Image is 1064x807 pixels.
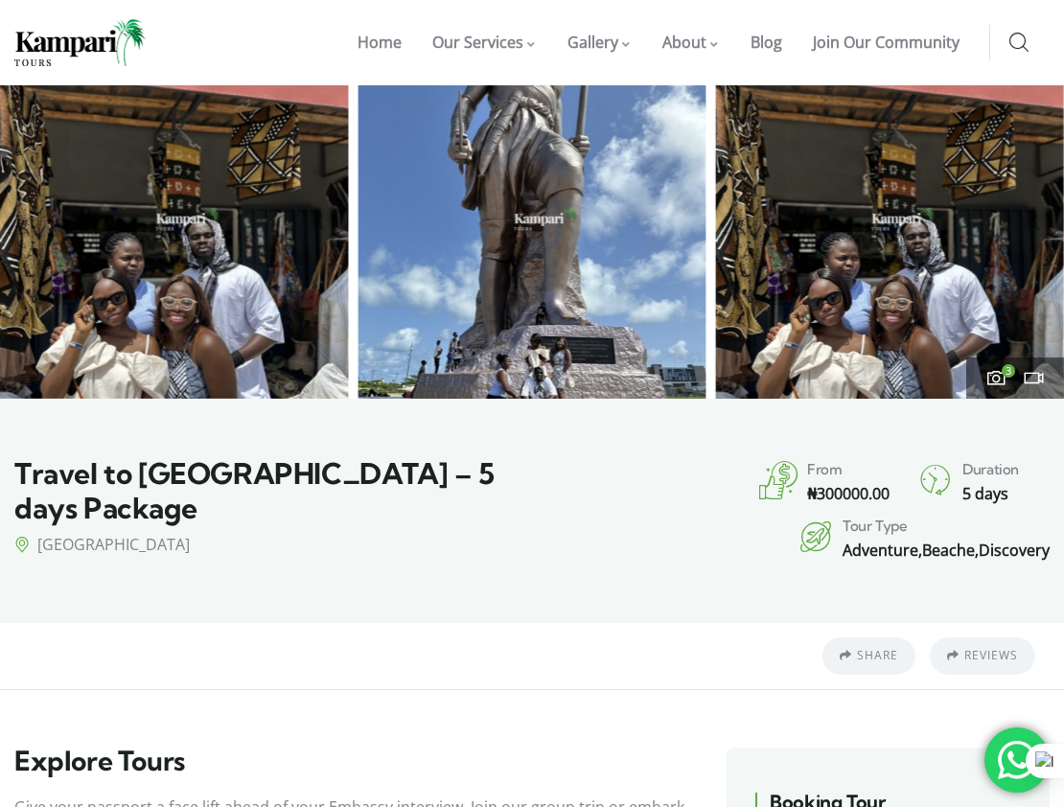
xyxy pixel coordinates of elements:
[813,32,960,53] span: Join Our Community
[716,85,1064,399] img: Travel to Bénin Republic
[822,637,915,675] a: Share
[716,85,1064,399] div: 1 / 3
[922,540,975,561] a: Beache
[14,19,146,65] img: Home
[358,32,402,53] span: Home
[358,85,705,399] div: 3 / 3
[14,748,698,774] h2: Explore Tours
[807,483,890,504] span: 300000.00
[843,537,1050,565] div: , ,
[751,32,782,53] span: Blog
[985,370,1011,391] a: 3
[984,727,1050,793] div: 'Chat
[962,461,1019,478] h4: Duration
[962,480,1019,508] div: 5 days
[843,540,918,561] a: Adventure
[807,483,817,504] span: ₦
[662,32,706,53] span: About
[432,32,523,53] span: Our Services
[843,518,1050,535] h4: Tour Type
[930,637,1035,675] a: Reviews
[37,534,190,555] span: [GEOGRAPHIC_DATA]
[807,461,890,478] h4: From
[567,32,618,53] span: Gallery
[358,85,705,399] img: Travel to Benin Republic
[1002,364,1015,378] span: 3
[14,455,495,527] span: Travel to [GEOGRAPHIC_DATA] – 5 days Package
[979,540,1050,561] a: Discovery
